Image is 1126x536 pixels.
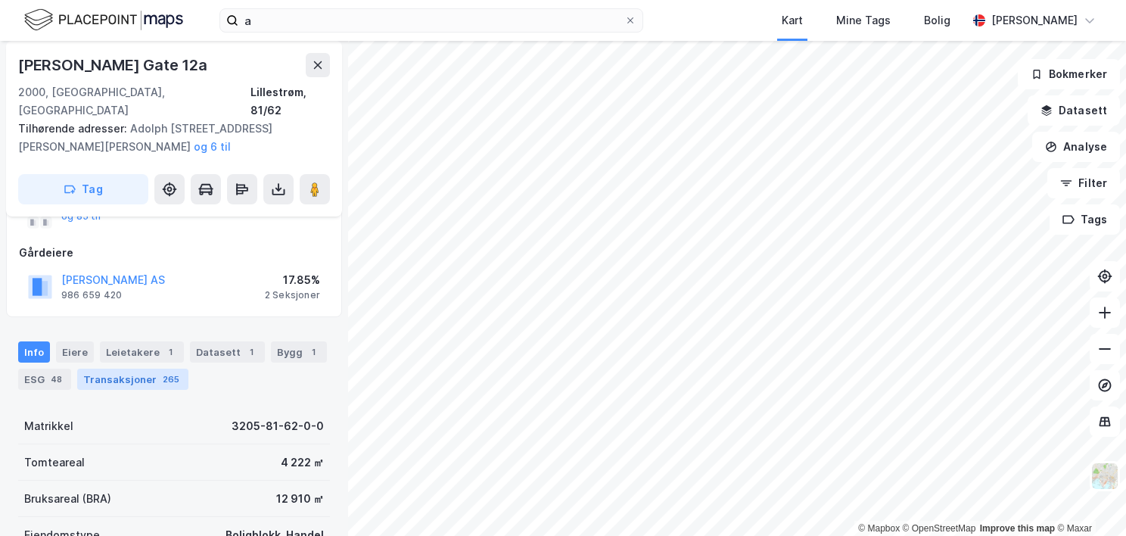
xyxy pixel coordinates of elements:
[19,244,329,262] div: Gårdeiere
[276,490,324,508] div: 12 910 ㎡
[1090,462,1119,491] img: Z
[100,341,184,363] div: Leietakere
[56,341,94,363] div: Eiere
[980,523,1055,534] a: Improve this map
[163,344,178,360] div: 1
[160,372,182,387] div: 265
[924,11,950,30] div: Bolig
[244,344,259,360] div: 1
[77,369,188,390] div: Transaksjoner
[18,53,210,77] div: [PERSON_NAME] Gate 12a
[281,453,324,472] div: 4 222 ㎡
[24,7,183,33] img: logo.f888ab2527a4732fd821a326f86c7f29.svg
[18,369,71,390] div: ESG
[1050,463,1126,536] iframe: Chat Widget
[903,523,976,534] a: OpenStreetMap
[18,83,250,120] div: 2000, [GEOGRAPHIC_DATA], [GEOGRAPHIC_DATA]
[265,271,320,289] div: 17.85%
[1050,204,1120,235] button: Tags
[18,341,50,363] div: Info
[48,372,65,387] div: 48
[836,11,891,30] div: Mine Tags
[18,122,130,135] span: Tilhørende adresser:
[250,83,330,120] div: Lillestrøm, 81/62
[858,523,900,534] a: Mapbox
[24,417,73,435] div: Matrikkel
[306,344,321,360] div: 1
[1047,168,1120,198] button: Filter
[238,9,624,32] input: Søk på adresse, matrikkel, gårdeiere, leietakere eller personer
[24,490,111,508] div: Bruksareal (BRA)
[24,453,85,472] div: Tomteareal
[1050,463,1126,536] div: Kontrollprogram for chat
[1018,59,1120,89] button: Bokmerker
[265,289,320,301] div: 2 Seksjoner
[991,11,1078,30] div: [PERSON_NAME]
[61,289,122,301] div: 986 659 420
[232,417,324,435] div: 3205-81-62-0-0
[1028,95,1120,126] button: Datasett
[18,174,148,204] button: Tag
[1032,132,1120,162] button: Analyse
[271,341,327,363] div: Bygg
[190,341,265,363] div: Datasett
[18,120,318,156] div: Adolph [STREET_ADDRESS][PERSON_NAME][PERSON_NAME]
[782,11,803,30] div: Kart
